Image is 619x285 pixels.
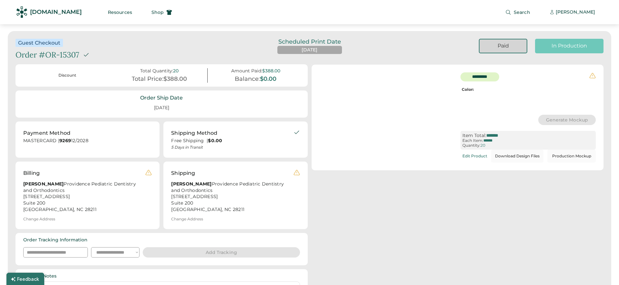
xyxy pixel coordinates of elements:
[140,68,173,74] div: Total Quantity:
[23,217,55,221] div: Change Address
[171,217,203,221] div: Change Address
[23,237,88,243] div: Order Tracking Information
[23,169,40,177] div: Billing
[144,6,180,19] button: Shop
[269,39,350,45] div: Scheduled Print Date
[23,181,64,187] strong: [PERSON_NAME]
[480,143,485,148] div: 20
[538,115,596,125] button: Generate Mockup
[132,76,163,83] div: Total Price:
[319,81,376,138] img: yH5BAEAAAAALAAAAAABAAEAAAIBRAA7
[163,76,187,83] div: $388.00
[30,8,82,16] div: [DOMAIN_NAME]
[15,49,79,60] div: Order #OR-15307
[487,42,519,49] div: Paid
[23,138,152,146] div: MASTERCARD | 12/2028
[498,6,538,19] button: Search
[514,10,530,15] span: Search
[491,150,543,163] button: Download Design Files
[462,133,486,138] div: Item Total:
[231,68,262,74] div: Amount Paid:
[16,6,27,18] img: Rendered Logo - Screens
[235,76,260,83] div: Balance:
[171,145,293,150] div: 5 Days in Transit
[462,138,483,143] div: Each Item:
[18,39,60,46] div: Guest Checkout
[173,68,179,74] div: 20
[23,181,145,213] div: Providence Pediatric Dentistry and Orthodontics [STREET_ADDRESS] Suite 200 [GEOGRAPHIC_DATA], NC ...
[140,94,183,101] div: Order Ship Date
[59,138,71,143] strong: 9269
[376,81,432,138] img: yH5BAEAAAAALAAAAAABAAEAAAIBRAA7
[171,138,293,144] div: Free Shipping |
[143,247,300,258] button: Add Tracking
[262,68,280,74] div: $388.00
[260,76,276,83] div: $0.00
[27,73,108,78] div: Discount
[146,102,177,114] div: [DATE]
[171,181,211,187] strong: [PERSON_NAME]
[547,150,596,163] button: Production Mockup
[462,87,474,92] strong: Color:
[171,169,195,177] div: Shipping
[171,181,293,213] div: Providence Pediatric Dentistry and Orthodontics [STREET_ADDRESS] Suite 200 [GEOGRAPHIC_DATA], NC ...
[462,154,487,158] div: Edit Product
[100,6,140,19] button: Resources
[171,129,217,137] div: Shipping Method
[151,10,164,15] span: Shop
[543,42,596,49] div: In Production
[23,129,70,137] div: Payment Method
[302,47,317,53] div: [DATE]
[556,9,595,16] div: [PERSON_NAME]
[208,138,222,143] strong: $0.00
[462,143,480,148] div: Quantity:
